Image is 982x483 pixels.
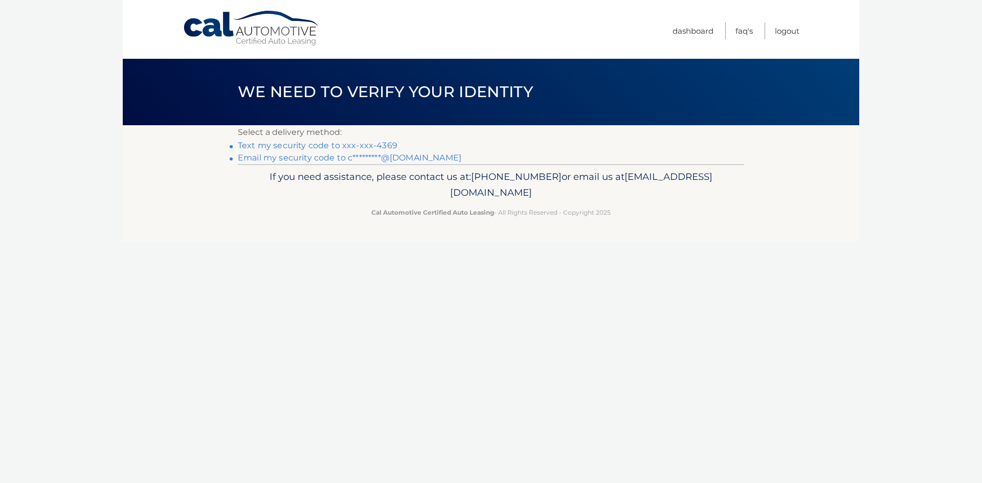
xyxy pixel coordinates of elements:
[238,153,461,163] a: Email my security code to c*********@[DOMAIN_NAME]
[673,22,713,39] a: Dashboard
[735,22,753,39] a: FAQ's
[371,209,494,216] strong: Cal Automotive Certified Auto Leasing
[775,22,799,39] a: Logout
[238,125,744,140] p: Select a delivery method:
[471,171,562,182] span: [PHONE_NUMBER]
[183,10,321,47] a: Cal Automotive
[244,207,738,218] p: - All Rights Reserved - Copyright 2025
[238,141,397,150] a: Text my security code to xxx-xxx-4369
[238,82,533,101] span: We need to verify your identity
[244,169,738,201] p: If you need assistance, please contact us at: or email us at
